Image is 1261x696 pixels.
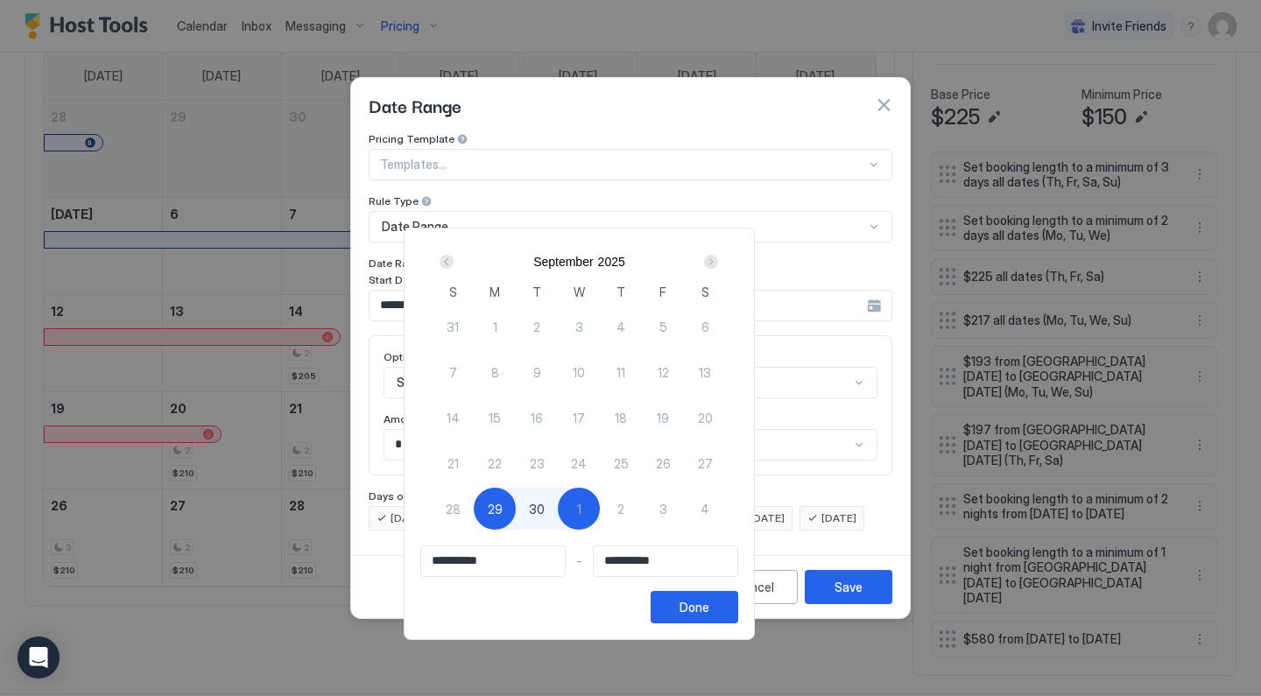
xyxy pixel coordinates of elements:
[432,306,474,348] button: 31
[516,351,558,393] button: 9
[594,546,737,576] input: Input Field
[516,306,558,348] button: 2
[642,488,684,530] button: 3
[659,318,667,336] span: 5
[474,397,516,439] button: 15
[446,500,461,518] span: 28
[531,409,543,427] span: 16
[642,306,684,348] button: 5
[532,283,541,301] span: T
[491,363,499,382] span: 8
[684,488,726,530] button: 4
[516,442,558,484] button: 23
[474,442,516,484] button: 22
[684,397,726,439] button: 20
[698,454,713,473] span: 27
[449,283,457,301] span: S
[642,351,684,393] button: 12
[575,318,583,336] span: 3
[488,454,502,473] span: 22
[701,318,709,336] span: 6
[530,454,545,473] span: 23
[642,442,684,484] button: 26
[574,283,585,301] span: W
[447,409,460,427] span: 14
[699,363,711,382] span: 13
[600,488,642,530] button: 2
[684,306,726,348] button: 6
[533,255,593,269] button: September
[436,251,460,272] button: Prev
[684,442,726,484] button: 27
[432,397,474,439] button: 14
[474,351,516,393] button: 8
[577,500,581,518] span: 1
[432,488,474,530] button: 28
[616,363,625,382] span: 11
[432,442,474,484] button: 21
[600,351,642,393] button: 11
[573,363,585,382] span: 10
[529,500,545,518] span: 30
[684,351,726,393] button: 13
[614,454,629,473] span: 25
[571,454,587,473] span: 24
[600,397,642,439] button: 18
[432,351,474,393] button: 7
[516,397,558,439] button: 16
[489,409,501,427] span: 15
[558,397,600,439] button: 17
[449,363,457,382] span: 7
[493,318,497,336] span: 1
[698,409,713,427] span: 20
[488,500,503,518] span: 29
[642,397,684,439] button: 19
[701,500,709,518] span: 4
[598,255,625,269] button: 2025
[447,454,459,473] span: 21
[680,598,709,616] div: Done
[617,500,624,518] span: 2
[558,306,600,348] button: 3
[474,306,516,348] button: 1
[698,251,722,272] button: Next
[576,553,582,569] span: -
[474,488,516,530] button: 29
[659,500,667,518] span: 3
[533,363,541,382] span: 9
[18,636,60,678] div: Open Intercom Messenger
[516,488,558,530] button: 30
[558,442,600,484] button: 24
[656,454,671,473] span: 26
[651,591,738,623] button: Done
[490,283,500,301] span: M
[659,283,666,301] span: F
[600,306,642,348] button: 4
[616,283,625,301] span: T
[600,442,642,484] button: 25
[558,488,600,530] button: 1
[533,318,540,336] span: 2
[447,318,459,336] span: 31
[701,283,709,301] span: S
[616,318,625,336] span: 4
[657,409,669,427] span: 19
[573,409,585,427] span: 17
[421,546,565,576] input: Input Field
[615,409,627,427] span: 18
[558,351,600,393] button: 10
[658,363,669,382] span: 12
